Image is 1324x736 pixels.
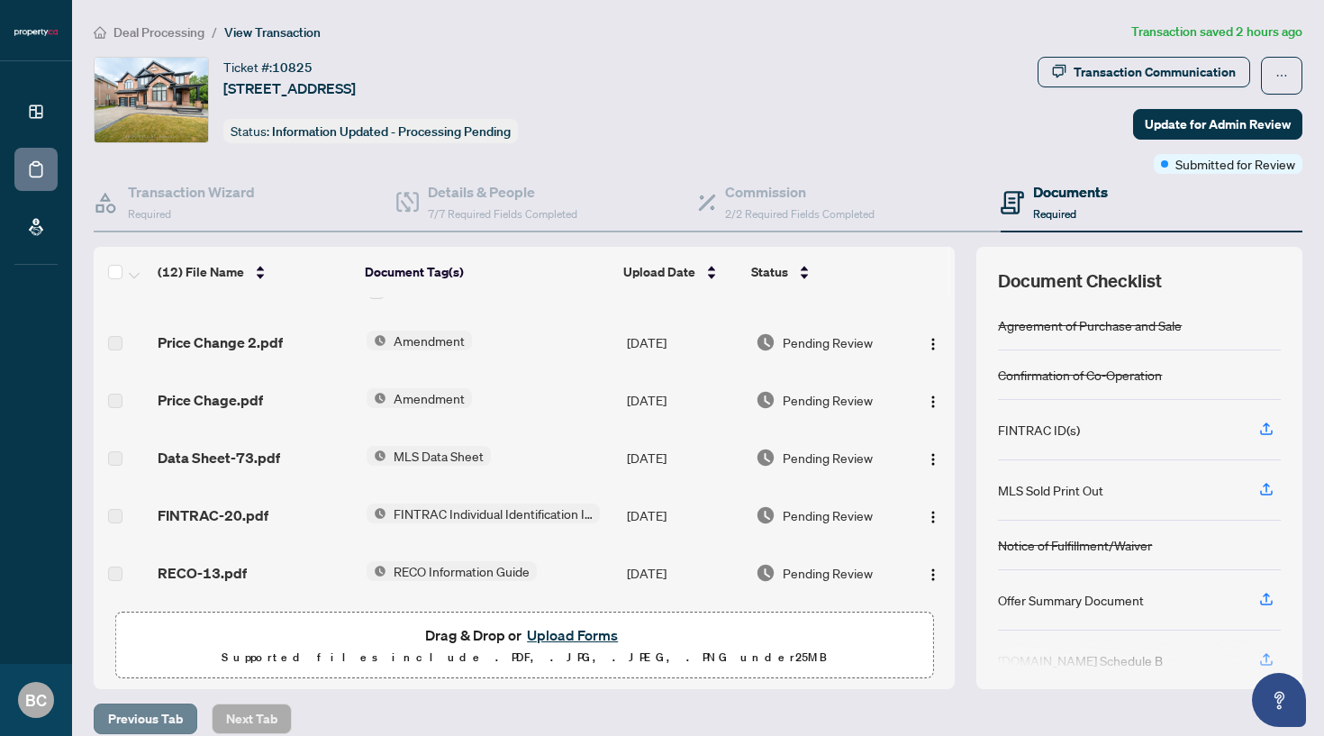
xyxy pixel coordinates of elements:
span: RECO-13.pdf [158,562,247,584]
span: Drag & Drop or [425,623,623,647]
span: Pending Review [783,563,873,583]
td: [DATE] [620,429,748,486]
img: Document Status [756,563,775,583]
span: Pending Review [783,332,873,352]
img: Logo [926,395,940,409]
img: Status Icon [367,388,386,408]
img: Document Status [756,332,775,352]
button: Logo [919,386,948,414]
img: logo [14,27,58,38]
img: Status Icon [367,446,386,466]
span: FINTRAC-20.pdf [158,504,268,526]
button: Transaction Communication [1038,57,1250,87]
td: [DATE] [620,313,748,371]
span: Drag & Drop orUpload FormsSupported files include .PDF, .JPG, .JPEG, .PNG under25MB [116,613,932,679]
th: Document Tag(s) [358,247,617,297]
img: Document Status [756,390,775,410]
span: Amendment [386,331,472,350]
button: Status IconAmendment [367,388,472,408]
span: Upload Date [623,262,695,282]
span: Status [751,262,788,282]
button: Status IconFINTRAC Individual Identification Information Record [367,504,600,523]
span: Amendment [386,388,472,408]
span: Price Change 2.pdf [158,332,283,353]
span: Required [1033,207,1076,221]
button: Logo [919,328,948,357]
button: Update for Admin Review [1133,109,1302,140]
span: Required [128,207,171,221]
span: 10825 [272,59,313,76]
div: Transaction Communication [1074,58,1236,86]
span: ellipsis [1275,69,1288,82]
h4: Documents [1033,181,1108,203]
span: Pending Review [783,390,873,410]
span: MLS Data Sheet [386,446,491,466]
button: Logo [919,501,948,530]
img: Logo [926,510,940,524]
span: Price Chage.pdf [158,389,263,411]
span: (12) File Name [158,262,244,282]
button: Status IconMLS Data Sheet [367,446,491,466]
td: [DATE] [620,602,748,659]
div: Confirmation of Co-Operation [998,365,1162,385]
td: [DATE] [620,544,748,602]
button: Status IconAmendment [367,331,472,350]
th: Upload Date [616,247,744,297]
button: Logo [919,559,948,587]
span: View Transaction [224,24,321,41]
span: home [94,26,106,39]
span: Data Sheet-73.pdf [158,447,280,468]
img: Document Status [756,505,775,525]
img: Status Icon [367,504,386,523]
div: Agreement of Purchase and Sale [998,315,1182,335]
span: Deal Processing [113,24,204,41]
img: Logo [926,337,940,351]
span: [STREET_ADDRESS] [223,77,356,99]
article: Transaction saved 2 hours ago [1131,22,1302,42]
p: Supported files include .PDF, .JPG, .JPEG, .PNG under 25 MB [127,647,921,668]
td: [DATE] [620,371,748,429]
img: Status Icon [367,561,386,581]
button: Previous Tab [94,704,197,734]
span: Update for Admin Review [1145,110,1291,139]
div: Status: [223,119,518,143]
td: [DATE] [620,486,748,544]
img: Document Status [756,448,775,468]
span: BC [25,687,47,713]
span: RECO Information Guide [386,561,537,581]
button: Logo [919,443,948,472]
button: Next Tab [212,704,292,734]
img: Logo [926,568,940,582]
span: 2/2 Required Fields Completed [725,207,875,221]
li: / [212,22,217,42]
span: Submitted for Review [1175,154,1295,174]
button: Open asap [1252,673,1306,727]
span: 7/7 Required Fields Completed [428,207,577,221]
span: FINTRAC Individual Identification Information Record [386,504,600,523]
th: (12) File Name [150,247,358,297]
h4: Transaction Wizard [128,181,255,203]
div: Notice of Fulfillment/Waiver [998,535,1152,555]
h4: Commission [725,181,875,203]
th: Status [744,247,904,297]
span: Previous Tab [108,704,183,733]
span: Pending Review [783,505,873,525]
span: Document Checklist [998,268,1162,294]
h4: Details & People [428,181,577,203]
div: Offer Summary Document [998,590,1144,610]
div: Ticket #: [223,57,313,77]
div: MLS Sold Print Out [998,480,1103,500]
img: Logo [926,452,940,467]
span: Pending Review [783,448,873,468]
span: Information Updated - Processing Pending [272,123,511,140]
button: Upload Forms [521,623,623,647]
img: Status Icon [367,331,386,350]
img: IMG-W12358856_1.jpg [95,58,208,142]
div: FINTRAC ID(s) [998,420,1080,440]
button: Status IconRECO Information Guide [367,561,537,581]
